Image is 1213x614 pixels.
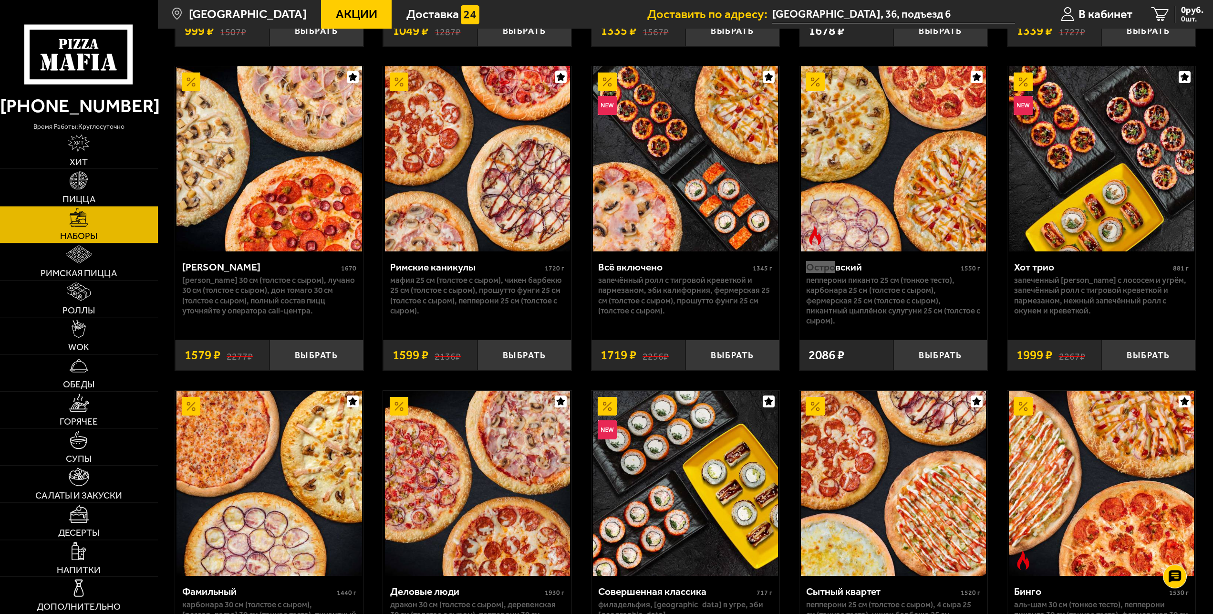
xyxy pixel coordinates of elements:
img: Акционный [390,397,409,416]
span: 1520 г [961,589,980,597]
div: Островский [806,261,958,273]
img: Акционный [806,73,825,92]
img: 15daf4d41897b9f0e9f617042186c801.svg [461,5,480,24]
span: 1599 ₽ [393,349,428,361]
img: Акционный [1014,397,1033,416]
span: Доставить по адресу: [647,8,772,20]
span: 1339 ₽ [1016,24,1052,37]
img: Бинго [1009,391,1194,576]
div: Хот трио [1014,261,1170,273]
img: Новинка [598,96,617,115]
div: Деловые люди [390,585,542,597]
a: АкционныйОстрое блюдоБинго [1007,391,1195,576]
span: Разъезжая улица, 36, подъезд 6 [772,6,1015,23]
p: Запеченный [PERSON_NAME] с лососем и угрём, Запечённый ролл с тигровой креветкой и пармезаном, Не... [1014,275,1188,316]
p: [PERSON_NAME] 30 см (толстое с сыром), Лучано 30 см (толстое с сыром), Дон Томаго 30 см (толстое ... [182,275,356,316]
div: Сытный квартет [806,585,958,597]
button: Выбрать [1101,15,1195,46]
img: Акционный [182,397,201,416]
button: Выбрать [1101,340,1195,371]
button: Выбрать [477,15,571,46]
a: АкционныйДеловые люди [383,391,571,576]
a: АкционныйРимские каникулы [383,66,571,251]
div: Фамильный [182,585,334,597]
span: Роллы [62,306,95,315]
span: 1719 ₽ [601,349,636,361]
span: Десерты [58,528,99,537]
div: Римские каникулы [390,261,542,273]
span: Дополнительно [37,602,121,611]
span: Наборы [60,231,97,240]
img: Новинка [598,420,617,439]
img: Острое блюдо [1014,551,1033,570]
img: Хот трио [1009,66,1194,251]
img: Фамильный [176,391,362,576]
span: [GEOGRAPHIC_DATA] [189,8,307,20]
span: Горячее [60,417,98,426]
span: Хит [70,157,88,167]
s: 2256 ₽ [643,349,669,361]
a: АкционныйНовинкаСовершенная классика [591,391,779,576]
span: 1049 ₽ [393,24,428,37]
div: Совершенная классика [598,585,754,597]
img: Акционный [390,73,409,92]
s: 2267 ₽ [1059,349,1085,361]
img: Острое блюдо [806,226,825,245]
span: 1999 ₽ [1016,349,1052,361]
span: 0 шт. [1181,15,1203,23]
s: 1727 ₽ [1059,24,1085,37]
button: Выбрать [685,340,779,371]
span: Салаты и закуски [35,491,122,500]
img: Сытный квартет [801,391,986,576]
span: WOK [68,343,89,352]
button: Выбрать [270,15,363,46]
img: Островский [801,66,986,251]
p: Запечённый ролл с тигровой креветкой и пармезаном, Эби Калифорния, Фермерская 25 см (толстое с сы... [598,275,772,316]
button: Выбрать [270,340,363,371]
span: 2086 ₽ [809,349,844,361]
span: 881 г [1173,264,1189,272]
img: Акционный [1014,73,1033,92]
button: Выбрать [893,340,987,371]
button: Выбрать [477,340,571,371]
s: 2136 ₽ [435,349,461,361]
span: Акции [336,8,377,20]
span: Римская пицца [41,269,117,278]
a: АкционныйСытный квартет [799,391,987,576]
a: АкционныйХет Трик [175,66,363,251]
s: 1287 ₽ [435,24,461,37]
s: 1507 ₽ [220,24,246,37]
div: Всё включено [598,261,750,273]
img: Новинка [1014,96,1033,115]
img: Акционный [598,397,617,416]
span: Обеды [63,380,94,389]
span: 1335 ₽ [601,24,636,37]
span: 0 руб. [1181,6,1203,15]
span: 1550 г [961,264,980,272]
img: Совершенная классика [593,391,778,576]
img: Римские каникулы [385,66,570,251]
span: 1530 г [1169,589,1189,597]
button: Выбрать [893,15,987,46]
img: Акционный [806,397,825,416]
a: АкционныйНовинкаХот трио [1007,66,1195,251]
img: Акционный [182,73,201,92]
span: 1678 ₽ [809,24,844,37]
a: АкционныйОстрое блюдоОстровский [799,66,987,251]
div: [PERSON_NAME] [182,261,339,273]
span: Напитки [57,565,101,574]
span: Супы [66,454,92,463]
p: Пепперони Пиканто 25 см (тонкое тесто), Карбонара 25 см (толстое с сыром), Фермерская 25 см (толс... [806,275,980,326]
span: 717 г [757,589,772,597]
span: 1720 г [545,264,564,272]
span: 1930 г [545,589,564,597]
div: Бинго [1014,585,1166,597]
span: 1579 ₽ [185,349,220,361]
img: Акционный [598,73,617,92]
span: Доставка [406,8,459,20]
img: Деловые люди [385,391,570,576]
s: 1567 ₽ [643,24,669,37]
img: Хет Трик [176,66,362,251]
p: Мафия 25 см (толстое с сыром), Чикен Барбекю 25 см (толстое с сыром), Прошутто Фунги 25 см (толст... [390,275,564,316]
span: 999 ₽ [185,24,214,37]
